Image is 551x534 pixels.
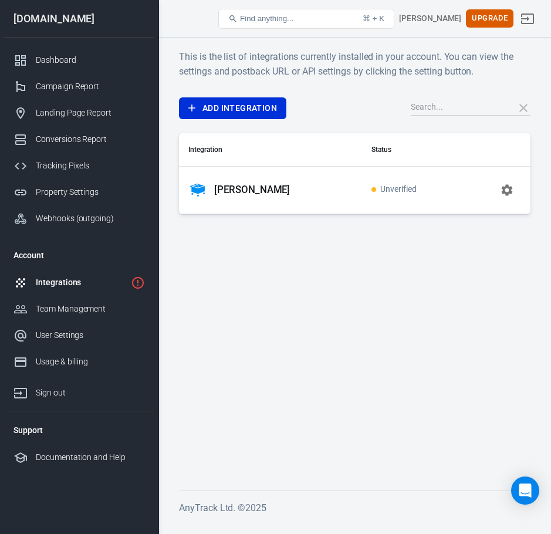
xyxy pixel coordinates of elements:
a: Sign out [513,5,542,33]
div: Webhooks (outgoing) [36,212,145,225]
a: Campaign Report [4,73,154,100]
input: Search... [411,100,505,116]
div: Tracking Pixels [36,160,145,172]
span: Find anything... [240,14,293,23]
a: Add Integration [179,97,286,119]
li: Account [4,241,154,269]
button: Find anything...⌘ + K [218,9,394,29]
a: Team Management [4,296,154,322]
div: Landing Page Report [36,107,145,119]
li: Support [4,416,154,444]
a: Conversions Report [4,126,154,153]
h6: AnyTrack Ltd. © 2025 [179,501,530,515]
div: Usage & billing [36,356,145,368]
a: Tracking Pixels [4,153,154,179]
h6: This is the list of integrations currently installed in your account. You can view the settings a... [179,49,530,79]
div: User Settings [36,329,145,342]
a: Usage & billing [4,349,154,375]
a: Property Settings [4,179,154,205]
div: Campaign Report [36,80,145,93]
a: Landing Page Report [4,100,154,126]
div: [DOMAIN_NAME] [4,13,154,24]
a: Sign out [4,375,154,406]
p: [PERSON_NAME] [214,184,290,196]
svg: 1 networks not verified yet [131,276,145,290]
span: Unverified [371,185,417,195]
div: Conversions Report [36,133,145,146]
a: Webhooks (outgoing) [4,205,154,232]
a: Integrations [4,269,154,296]
div: Integrations [36,276,126,289]
div: Open Intercom Messenger [511,476,539,505]
div: ⌘ + K [363,14,384,23]
div: Documentation and Help [36,451,145,464]
th: Status [362,133,459,167]
div: Team Management [36,303,145,315]
div: Dashboard [36,54,145,66]
div: Sign out [36,387,145,399]
th: Integration [179,133,362,167]
a: Dashboard [4,47,154,73]
button: Upgrade [466,9,513,28]
a: User Settings [4,322,154,349]
div: Account id: j9Cy1dVm [399,12,461,25]
img: Sam Cart [188,181,207,200]
div: Property Settings [36,186,145,198]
